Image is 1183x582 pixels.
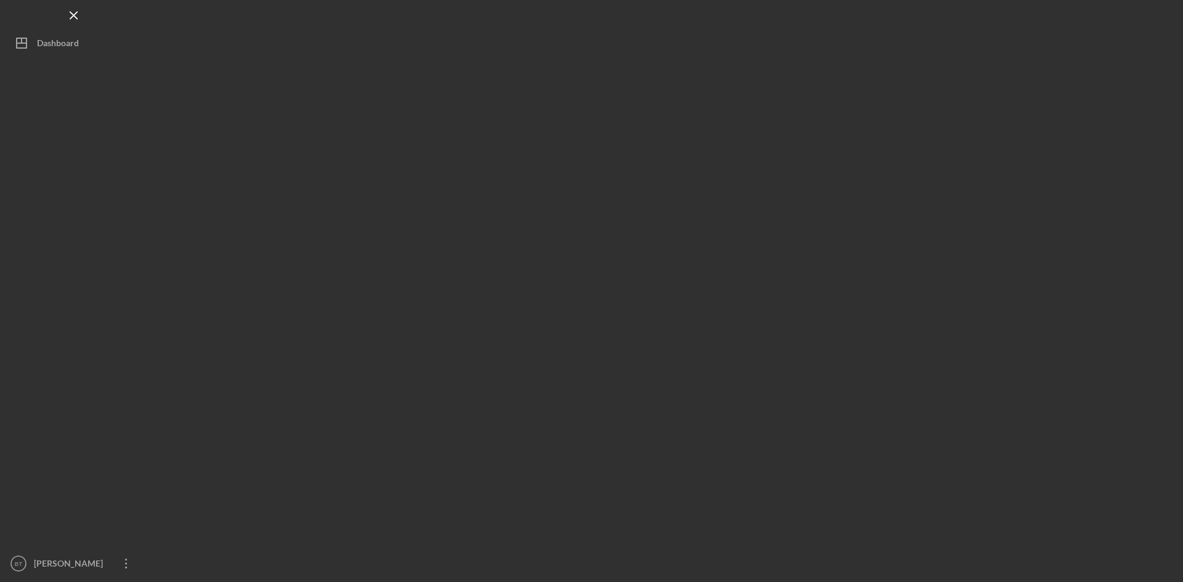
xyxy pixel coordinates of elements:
[31,551,111,579] div: [PERSON_NAME]
[6,551,142,576] button: BT[PERSON_NAME]
[15,560,22,567] text: BT
[37,31,79,59] div: Dashboard
[6,31,142,55] button: Dashboard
